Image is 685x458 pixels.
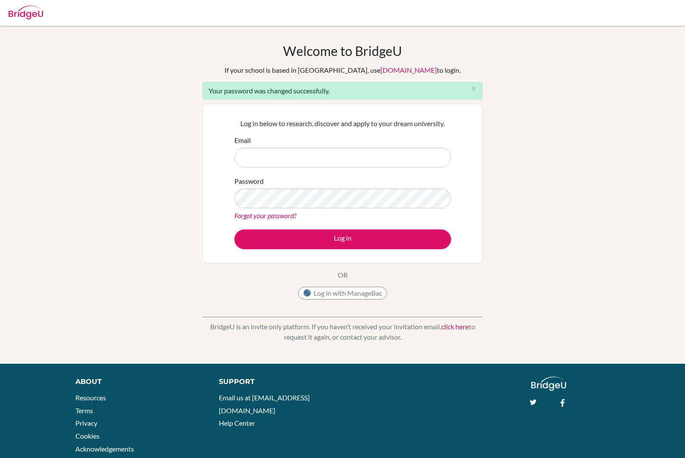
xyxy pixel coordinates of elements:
[338,270,348,280] p: OR
[380,66,437,74] a: [DOMAIN_NAME]
[531,377,566,391] img: logo_white@2x-f4f0deed5e89b7ecb1c2cc34c3e3d731f90f0f143d5ea2071677605dd97b5244.png
[75,406,93,415] a: Terms
[234,135,251,145] label: Email
[219,419,255,427] a: Help Center
[75,377,199,387] div: About
[298,287,387,300] button: Log in with ManageBac
[234,176,264,186] label: Password
[202,82,483,99] div: Your password was changed successfully.
[202,322,483,342] p: BridgeU is an invite only platform. If you haven’t received your invitation email, to request it ...
[283,43,402,59] h1: Welcome to BridgeU
[234,211,296,220] a: Forgot your password?
[470,85,477,92] i: close
[219,393,310,415] a: Email us at [EMAIL_ADDRESS][DOMAIN_NAME]
[234,229,451,249] button: Log in
[9,6,43,19] img: Bridge-U
[234,118,451,129] p: Log in below to research, discover and apply to your dream university.
[224,65,461,75] div: If your school is based in [GEOGRAPHIC_DATA], use to login.
[441,322,469,331] a: click here
[75,419,97,427] a: Privacy
[219,377,333,387] div: Support
[75,432,100,440] a: Cookies
[465,82,482,95] button: Close
[75,393,106,402] a: Resources
[75,445,134,453] a: Acknowledgements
